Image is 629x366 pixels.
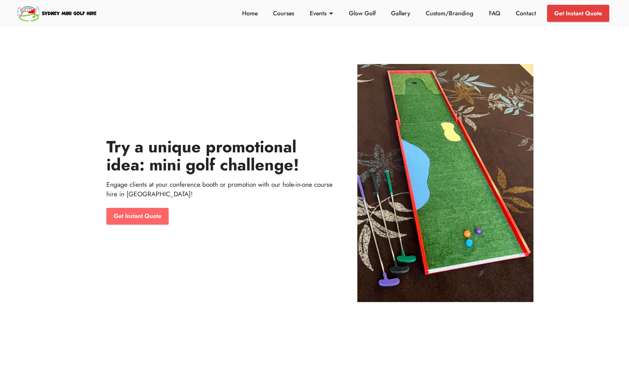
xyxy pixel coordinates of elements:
[547,5,609,22] a: Get Instant Quote
[357,64,533,302] img: Sydney Mini Golf Hire Promotional hole in one courses
[487,9,502,18] a: FAQ
[389,9,412,18] a: Gallery
[16,3,98,23] img: Sydney Mini Golf Hire
[424,9,475,18] a: Custom/Branding
[347,9,377,18] a: Glow Golf
[106,135,299,177] strong: Try a unique promotional idea: mini golf challenge!
[514,9,538,18] a: Contact
[240,9,259,18] a: Home
[271,9,296,18] a: Courses
[106,208,169,225] a: Get Instant Quote
[106,180,336,199] p: Engage clients at your conference booth or promotion with our hole-in-one course hire in [GEOGRAP...
[308,9,335,18] a: Events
